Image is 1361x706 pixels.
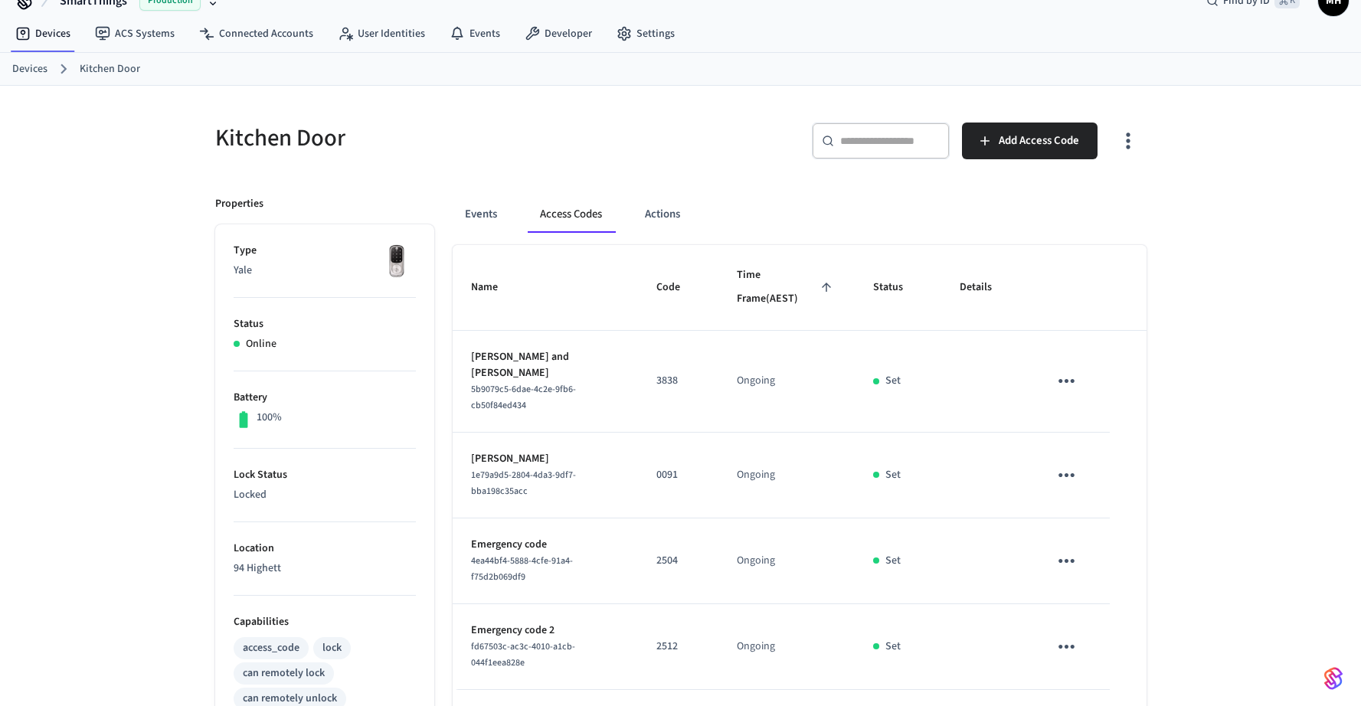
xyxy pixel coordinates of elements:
[960,276,1012,299] span: Details
[999,131,1079,151] span: Add Access Code
[471,640,575,669] span: fd67503c-ac3c-4010-a1cb-044f1eea828e
[378,243,416,281] img: Yale Assure Touchscreen Wifi Smart Lock, Satin Nickel, Front
[512,20,604,47] a: Developer
[873,276,923,299] span: Status
[656,553,700,569] p: 2504
[528,196,614,233] button: Access Codes
[962,123,1098,159] button: Add Access Code
[656,276,700,299] span: Code
[1324,666,1343,691] img: SeamLogoGradient.69752ec5.svg
[471,469,576,498] span: 1e79a9d5-2804-4da3-9df7-bba198c35acc
[471,451,620,467] p: [PERSON_NAME]
[656,639,700,655] p: 2512
[604,20,687,47] a: Settings
[885,553,901,569] p: Set
[656,467,700,483] p: 0091
[322,640,342,656] div: lock
[471,623,620,639] p: Emergency code 2
[234,561,416,577] p: 94 Highett
[234,263,416,279] p: Yale
[234,243,416,259] p: Type
[215,123,672,154] h5: Kitchen Door
[3,20,83,47] a: Devices
[453,196,509,233] button: Events
[234,614,416,630] p: Capabilities
[718,518,855,604] td: Ongoing
[234,390,416,406] p: Battery
[633,196,692,233] button: Actions
[234,487,416,503] p: Locked
[471,554,573,583] span: 4ea44bf4-5888-4cfe-91a4-f75d2b069df9
[437,20,512,47] a: Events
[215,196,263,212] p: Properties
[257,410,282,426] p: 100%
[718,604,855,690] td: Ongoing
[187,20,326,47] a: Connected Accounts
[246,336,276,352] p: Online
[885,373,901,389] p: Set
[326,20,437,47] a: User Identities
[243,640,299,656] div: access_code
[471,276,518,299] span: Name
[83,20,187,47] a: ACS Systems
[471,349,620,381] p: [PERSON_NAME] and [PERSON_NAME]
[885,467,901,483] p: Set
[453,196,1147,233] div: ant example
[234,541,416,557] p: Location
[718,433,855,518] td: Ongoing
[243,665,325,681] div: can remotely lock
[737,263,836,312] span: Time Frame(AEST)
[234,316,416,332] p: Status
[718,331,855,433] td: Ongoing
[12,61,47,77] a: Devices
[656,373,700,389] p: 3838
[471,537,620,553] p: Emergency code
[234,467,416,483] p: Lock Status
[453,245,1147,690] table: sticky table
[80,61,140,77] a: Kitchen Door
[885,639,901,655] p: Set
[471,383,576,412] span: 5b9079c5-6dae-4c2e-9fb6-cb50f84ed434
